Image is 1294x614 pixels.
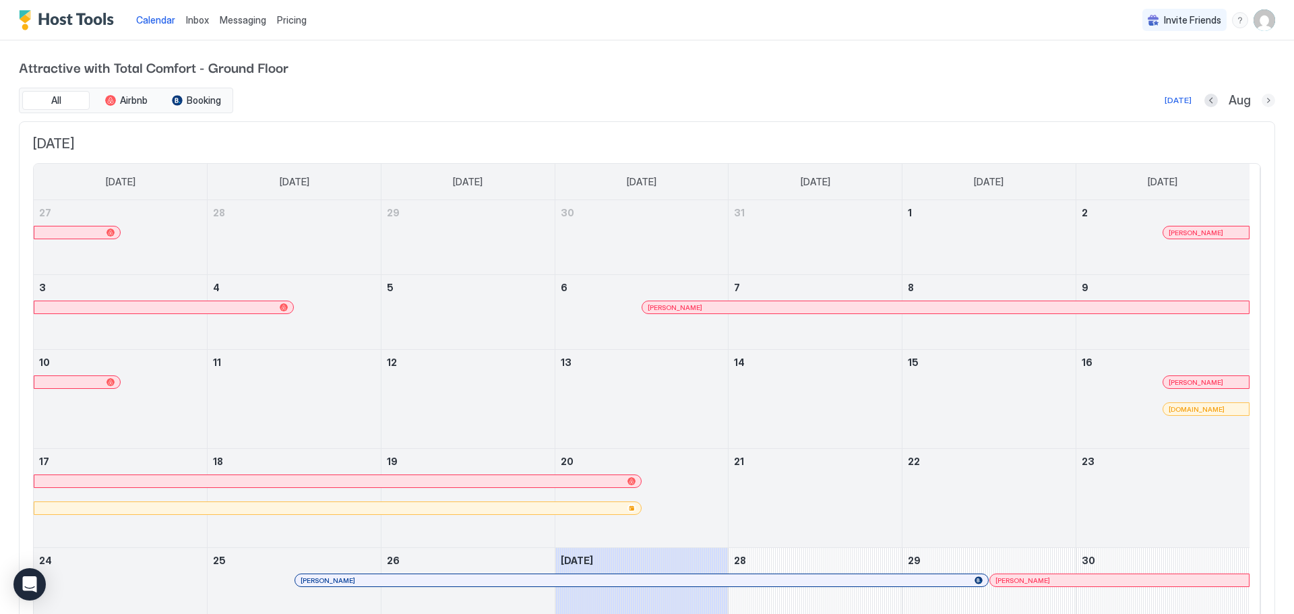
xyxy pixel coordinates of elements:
[1165,94,1192,106] div: [DATE]
[213,282,220,293] span: 4
[1169,405,1243,414] div: [DOMAIN_NAME]
[627,176,656,188] span: [DATE]
[734,282,740,293] span: 7
[561,555,593,566] span: [DATE]
[213,456,223,467] span: 18
[453,176,483,188] span: [DATE]
[648,303,702,312] span: [PERSON_NAME]
[381,548,555,573] a: August 26, 2025
[902,350,1076,375] a: August 15, 2025
[908,357,919,368] span: 15
[729,548,902,573] a: August 28, 2025
[220,13,266,27] a: Messaging
[208,275,381,350] td: August 4, 2025
[561,456,574,467] span: 20
[555,275,729,300] a: August 6, 2025
[1076,275,1250,300] a: August 9, 2025
[908,555,921,566] span: 29
[1082,282,1088,293] span: 9
[208,200,381,225] a: July 28, 2025
[1082,357,1092,368] span: 16
[960,164,1017,200] a: Friday
[1169,228,1243,237] div: [PERSON_NAME]
[208,548,381,573] a: August 25, 2025
[734,456,744,467] span: 21
[729,350,902,449] td: August 14, 2025
[22,91,90,110] button: All
[213,357,221,368] span: 11
[1229,93,1251,109] span: Aug
[902,449,1076,474] a: August 22, 2025
[39,282,46,293] span: 3
[106,176,135,188] span: [DATE]
[92,164,149,200] a: Sunday
[34,200,207,225] a: July 27, 2025
[19,10,120,30] a: Host Tools Logo
[381,449,555,548] td: August 19, 2025
[439,164,496,200] a: Tuesday
[34,275,207,300] a: August 3, 2025
[208,275,381,300] a: August 4, 2025
[33,135,1261,152] span: [DATE]
[266,164,323,200] a: Monday
[186,14,209,26] span: Inbox
[387,357,397,368] span: 12
[902,449,1076,548] td: August 22, 2025
[729,275,902,300] a: August 7, 2025
[381,449,555,474] a: August 19, 2025
[186,13,209,27] a: Inbox
[902,548,1076,573] a: August 29, 2025
[1076,548,1250,573] a: August 30, 2025
[213,555,226,566] span: 25
[729,449,902,474] a: August 21, 2025
[162,91,230,110] button: Booking
[729,200,902,275] td: July 31, 2025
[1169,378,1223,387] span: [PERSON_NAME]
[555,548,729,573] a: August 27, 2025
[734,207,745,218] span: 31
[1169,378,1243,387] div: [PERSON_NAME]
[39,207,51,218] span: 27
[208,200,381,275] td: July 28, 2025
[280,176,309,188] span: [DATE]
[19,88,233,113] div: tab-group
[555,200,729,225] a: July 30, 2025
[19,57,1275,77] span: Attractive with Total Comfort - Ground Floor
[92,91,160,110] button: Airbnb
[39,456,49,467] span: 17
[908,207,912,218] span: 1
[555,200,729,275] td: July 30, 2025
[974,176,1004,188] span: [DATE]
[39,555,52,566] span: 24
[1082,207,1088,218] span: 2
[902,275,1076,300] a: August 8, 2025
[1204,94,1218,107] button: Previous month
[387,456,398,467] span: 19
[39,357,50,368] span: 10
[648,303,1243,312] div: [PERSON_NAME]
[1076,449,1250,474] a: August 23, 2025
[1254,9,1275,31] div: User profile
[34,350,207,375] a: August 10, 2025
[301,576,355,585] span: [PERSON_NAME]
[381,275,555,350] td: August 5, 2025
[1169,405,1225,414] span: [DOMAIN_NAME]
[51,94,61,106] span: All
[213,207,225,218] span: 28
[787,164,844,200] a: Thursday
[1164,14,1221,26] span: Invite Friends
[387,207,400,218] span: 29
[561,282,567,293] span: 6
[381,350,555,375] a: August 12, 2025
[187,94,221,106] span: Booking
[381,200,555,225] a: July 29, 2025
[908,282,914,293] span: 8
[277,14,307,26] span: Pricing
[1076,275,1250,350] td: August 9, 2025
[34,449,207,474] a: August 17, 2025
[613,164,670,200] a: Wednesday
[208,350,381,375] a: August 11, 2025
[801,176,830,188] span: [DATE]
[1082,555,1095,566] span: 30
